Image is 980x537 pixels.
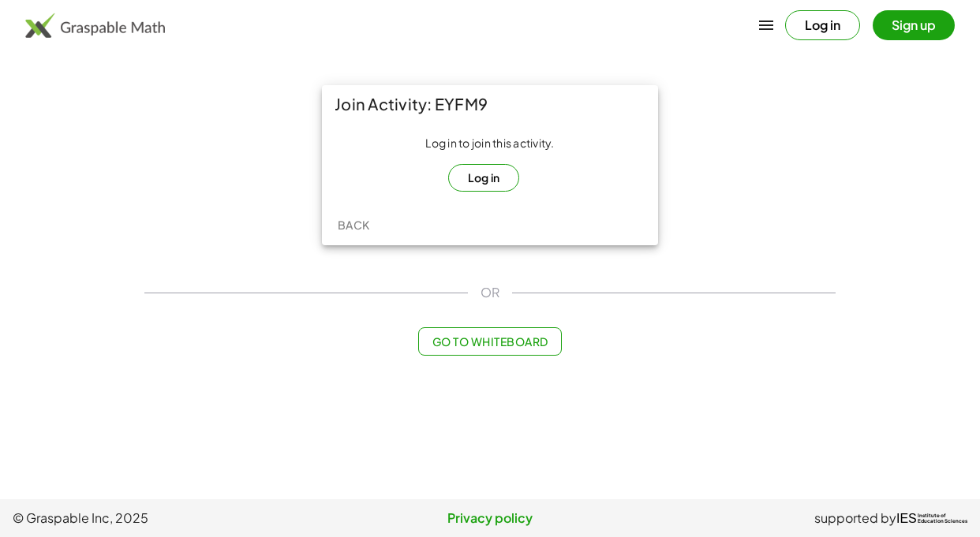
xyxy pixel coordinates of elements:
div: Log in to join this activity. [335,136,645,192]
button: Sign up [873,10,955,40]
span: OR [481,283,499,302]
button: Go to Whiteboard [418,327,561,356]
span: Institute of Education Sciences [918,513,967,524]
a: Privacy policy [331,509,649,528]
span: Go to Whiteboard [432,334,548,349]
span: Back [337,218,369,232]
div: Join Activity: EYFM9 [322,85,658,123]
span: IES [896,511,917,526]
button: Log in [448,164,520,192]
span: © Graspable Inc, 2025 [13,509,331,528]
button: Log in [785,10,860,40]
span: supported by [814,509,896,528]
a: IESInstitute ofEducation Sciences [896,509,967,528]
button: Back [328,211,379,239]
